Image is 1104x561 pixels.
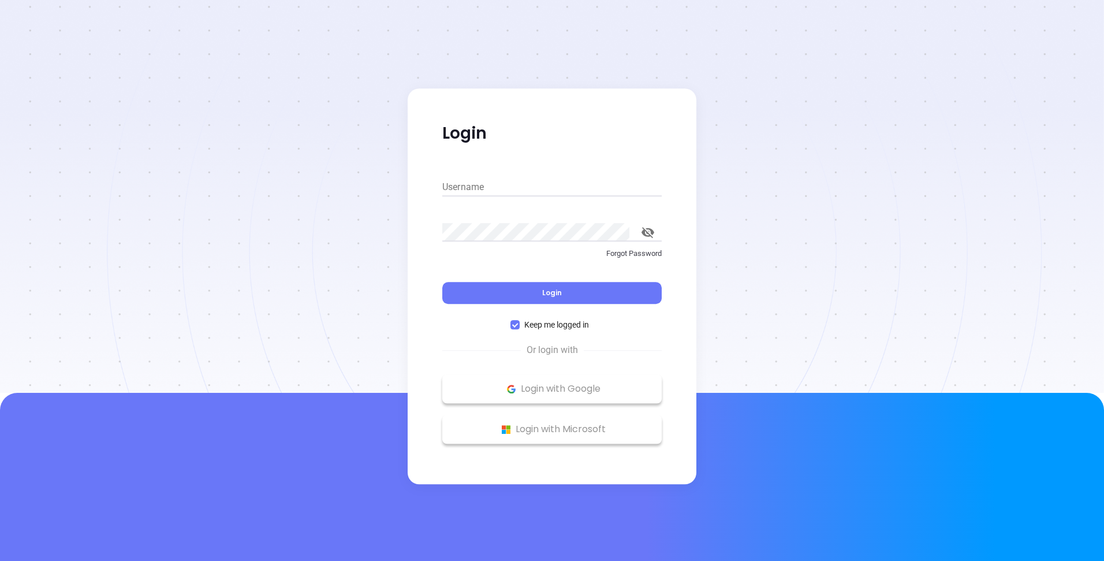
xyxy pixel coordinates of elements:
[499,422,513,437] img: Microsoft Logo
[442,248,662,259] p: Forgot Password
[442,415,662,444] button: Microsoft Logo Login with Microsoft
[448,380,656,397] p: Login with Google
[634,218,662,246] button: toggle password visibility
[542,288,562,298] span: Login
[442,123,662,144] p: Login
[442,374,662,403] button: Google Logo Login with Google
[448,421,656,438] p: Login with Microsoft
[442,282,662,304] button: Login
[504,382,519,396] img: Google Logo
[442,248,662,269] a: Forgot Password
[520,318,594,331] span: Keep me logged in
[521,343,584,357] span: Or login with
